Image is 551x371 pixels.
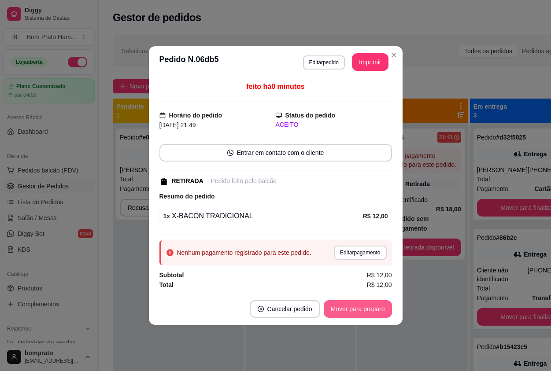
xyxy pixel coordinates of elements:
[207,176,277,186] div: - Pedido feito pelo balcão
[352,53,388,71] button: Imprimir
[159,121,196,129] span: [DATE] 21:49
[258,306,264,312] span: close-circle
[172,176,203,186] div: RETIRADA
[276,112,282,118] span: desktop
[227,150,233,156] span: whats-app
[324,300,392,318] button: Mover para preparo
[367,280,392,290] span: R$ 12,00
[159,281,174,288] strong: Total
[303,55,345,70] button: Editarpedido
[163,211,363,221] div: X-BACON TRADICIONAL
[367,270,392,280] span: R$ 12,00
[159,112,166,118] span: calendar
[159,272,184,279] strong: Subtotal
[177,248,311,257] div: Nenhum pagamento registrado para este pedido.
[163,213,170,220] strong: 1 x
[334,246,386,260] button: Editarpagamento
[159,144,392,162] button: whats-appEntrar em contato com o cliente
[387,48,401,62] button: Close
[246,83,304,90] span: feito há 0 minutos
[363,213,388,220] strong: R$ 12,00
[159,53,219,71] h3: Pedido N. 06db5
[250,300,320,318] button: close-circleCancelar pedido
[276,120,392,129] div: ACEITO
[169,112,222,119] strong: Horário do pedido
[159,193,215,200] strong: Resumo do pedido
[285,112,336,119] strong: Status do pedido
